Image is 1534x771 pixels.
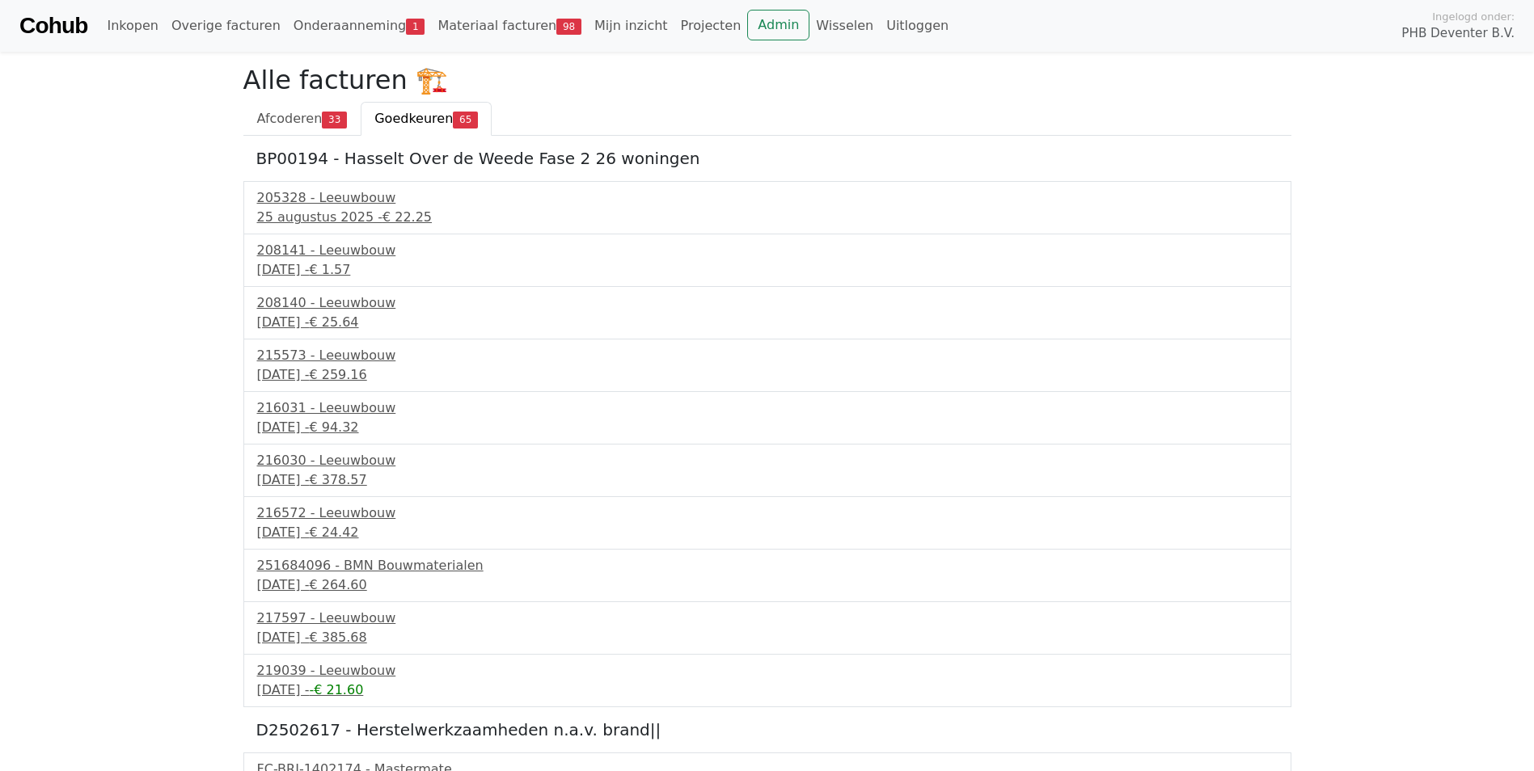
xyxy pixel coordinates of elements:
[257,523,1278,542] div: [DATE] -
[257,451,1278,490] a: 216030 - Leeuwbouw[DATE] -€ 378.57
[257,260,1278,280] div: [DATE] -
[309,630,366,645] span: € 385.68
[257,293,1278,332] a: 208140 - Leeuwbouw[DATE] -€ 25.64
[257,680,1278,700] div: [DATE] -
[257,313,1278,332] div: [DATE] -
[257,418,1278,437] div: [DATE] -
[309,525,358,540] span: € 24.42
[257,503,1278,523] div: 216572 - Leeuwbouw
[431,10,588,42] a: Materiaal facturen98
[588,10,674,42] a: Mijn inzicht
[100,10,164,42] a: Inkopen
[453,112,478,128] span: 65
[243,65,1291,95] h2: Alle facturen 🏗️
[674,10,748,42] a: Projecten
[309,419,358,435] span: € 94.32
[1401,24,1515,43] span: PHB Deventer B.V.
[257,609,1278,628] div: 217597 - Leeuwbouw
[257,470,1278,490] div: [DATE] -
[243,102,361,136] a: Afcoderen33
[257,346,1278,385] a: 215573 - Leeuwbouw[DATE] -€ 259.16
[257,609,1278,647] a: 217597 - Leeuwbouw[DATE] -€ 385.68
[257,365,1278,385] div: [DATE] -
[257,503,1278,542] a: 216572 - Leeuwbouw[DATE] -€ 24.42
[322,112,347,128] span: 33
[257,241,1278,260] div: 208141 - Leeuwbouw
[556,19,581,35] span: 98
[257,188,1278,208] div: 205328 - Leeuwbouw
[382,209,432,225] span: € 22.25
[309,682,363,697] span: -€ 21.60
[309,367,366,382] span: € 259.16
[257,398,1278,418] div: 216031 - Leeuwbouw
[256,149,1278,168] h5: BP00194 - Hasselt Over de Weede Fase 2 26 woningen
[257,293,1278,313] div: 208140 - Leeuwbouw
[309,577,366,592] span: € 264.60
[257,661,1278,700] a: 219039 - Leeuwbouw[DATE] --€ 21.60
[257,661,1278,680] div: 219039 - Leeuwbouw
[257,111,323,126] span: Afcoderen
[257,188,1278,227] a: 205328 - Leeuwbouw25 augustus 2025 -€ 22.25
[257,451,1278,470] div: 216030 - Leeuwbouw
[406,19,425,35] span: 1
[257,556,1278,575] div: 251684096 - BMN Bouwmaterialen
[257,346,1278,365] div: 215573 - Leeuwbouw
[747,10,809,40] a: Admin
[1432,9,1515,24] span: Ingelogd onder:
[19,6,87,45] a: Cohub
[309,262,350,277] span: € 1.57
[809,10,880,42] a: Wisselen
[309,472,366,487] span: € 378.57
[257,575,1278,595] div: [DATE] -
[257,208,1278,227] div: 25 augustus 2025 -
[880,10,955,42] a: Uitloggen
[256,720,1278,739] h5: D2502617 - Herstelwerkzaamheden n.a.v. brand||
[165,10,287,42] a: Overige facturen
[374,111,453,126] span: Goedkeuren
[257,628,1278,647] div: [DATE] -
[257,556,1278,595] a: 251684096 - BMN Bouwmaterialen[DATE] -€ 264.60
[257,241,1278,280] a: 208141 - Leeuwbouw[DATE] -€ 1.57
[257,398,1278,437] a: 216031 - Leeuwbouw[DATE] -€ 94.32
[309,314,358,330] span: € 25.64
[287,10,432,42] a: Onderaanneming1
[361,102,492,136] a: Goedkeuren65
